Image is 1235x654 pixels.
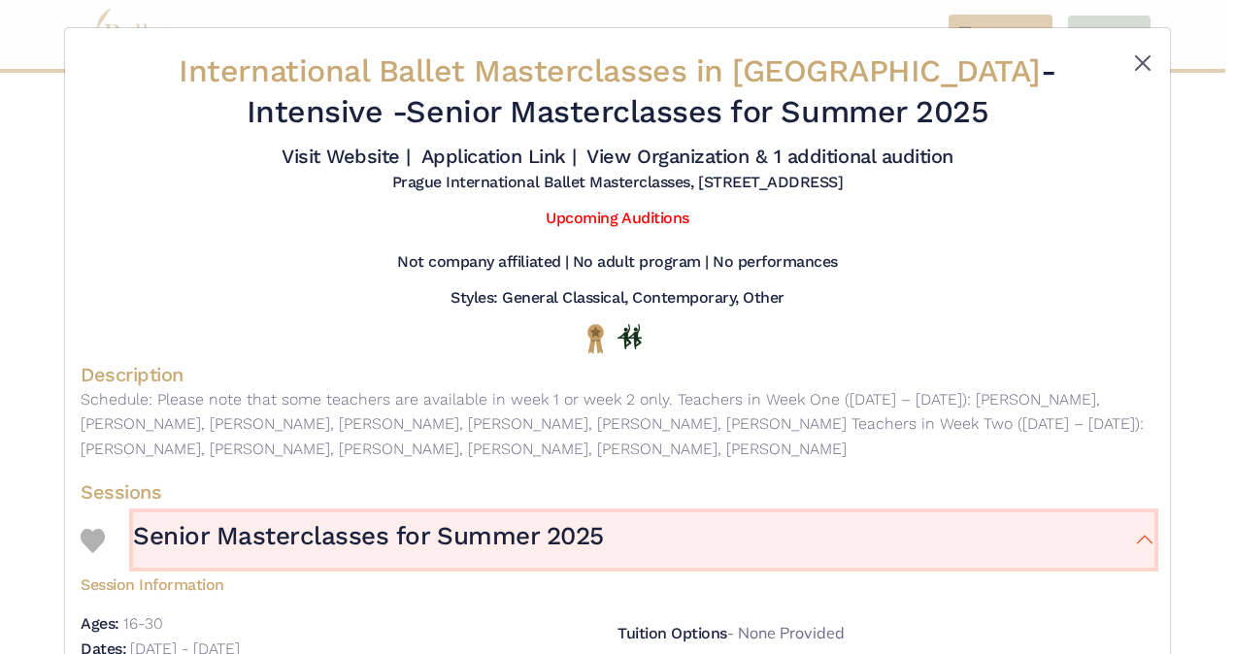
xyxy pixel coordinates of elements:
[133,520,604,553] h3: Senior Masterclasses for Summer 2025
[1131,51,1154,75] button: Close
[179,52,1041,89] span: International Ballet Masterclasses in [GEOGRAPHIC_DATA]
[421,145,577,168] a: Application Link |
[81,529,105,553] img: Heart
[282,145,411,168] a: Visit Website |
[397,252,568,273] h5: Not company affiliated |
[81,479,1154,505] h4: Sessions
[81,362,1154,387] h4: Description
[586,145,952,168] a: View Organization & 1 additional audition
[713,252,838,273] h5: No performances
[451,288,784,309] h5: Styles: General Classical, Contemporary, Other
[81,614,119,633] h5: Ages:
[81,387,1154,462] p: Schedule: Please note that some teachers are available in week 1 or week 2 only. Teachers in Week...
[247,93,407,130] span: Intensive -
[617,624,727,642] h5: Tuition Options
[617,324,642,349] img: In Person
[133,512,1154,569] button: Senior Masterclasses for Summer 2025
[573,252,709,273] h5: No adult program |
[81,568,1154,596] h5: Session Information
[392,173,844,193] h5: Prague International Ballet Masterclasses, [STREET_ADDRESS]
[123,614,163,633] p: 16-30
[170,51,1065,132] h2: - Senior Masterclasses for Summer 2025
[546,209,688,227] a: Upcoming Auditions
[584,323,608,353] img: National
